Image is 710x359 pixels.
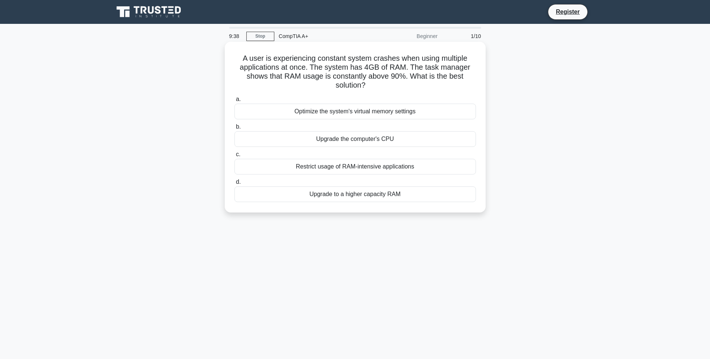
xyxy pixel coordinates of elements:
div: 1/10 [442,29,486,44]
div: Restrict usage of RAM-intensive applications [234,159,476,174]
div: CompTIA A+ [274,29,377,44]
div: Beginner [377,29,442,44]
h5: A user is experiencing constant system crashes when using multiple applications at once. The syst... [234,54,477,90]
div: 9:38 [225,29,246,44]
div: Upgrade to a higher capacity RAM [234,186,476,202]
span: d. [236,179,241,185]
a: Register [551,7,584,16]
span: a. [236,96,241,102]
span: b. [236,123,241,130]
span: c. [236,151,240,157]
div: Optimize the system's virtual memory settings [234,104,476,119]
a: Stop [246,32,274,41]
div: Upgrade the computer's CPU [234,131,476,147]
